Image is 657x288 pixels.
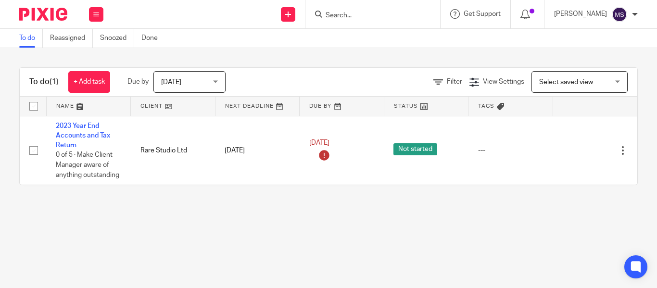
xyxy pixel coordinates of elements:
img: Pixie [19,8,67,21]
td: [DATE] [215,116,300,185]
span: Filter [447,78,462,85]
span: Get Support [464,11,501,17]
span: [DATE] [309,139,329,146]
a: + Add task [68,71,110,93]
span: (1) [50,78,59,86]
div: --- [478,146,543,155]
span: Not started [393,143,437,155]
a: 2023 Year End Accounts and Tax Return [56,123,110,149]
a: To do [19,29,43,48]
a: Snoozed [100,29,134,48]
span: 0 of 5 · Make Client Manager aware of anything outstanding [56,152,119,178]
a: Reassigned [50,29,93,48]
p: [PERSON_NAME] [554,9,607,19]
input: Search [325,12,411,20]
a: Done [141,29,165,48]
span: Select saved view [539,79,593,86]
span: [DATE] [161,79,181,86]
img: svg%3E [612,7,627,22]
td: Rare Studio Ltd [131,116,215,185]
span: Tags [478,103,494,109]
span: View Settings [483,78,524,85]
h1: To do [29,77,59,87]
p: Due by [127,77,149,87]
